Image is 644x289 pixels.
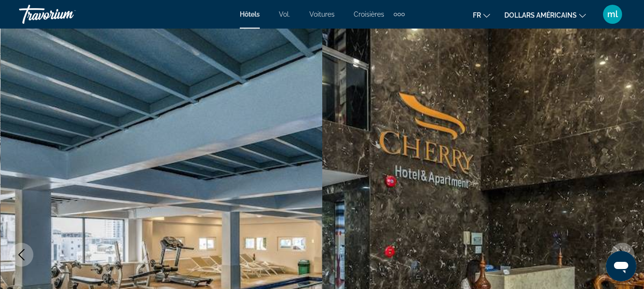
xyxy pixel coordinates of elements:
[600,4,625,24] button: Menu utilisateur
[10,243,33,267] button: Previous image
[473,11,481,19] font: fr
[309,10,335,18] a: Voitures
[394,7,405,22] button: Éléments de navigation supplémentaires
[240,10,260,18] a: Hôtels
[473,8,490,22] button: Changer de langue
[279,10,290,18] a: Vol.
[504,11,577,19] font: dollars américains
[19,2,114,27] a: Travorium
[504,8,586,22] button: Changer de devise
[606,251,636,281] iframe: Bouton de lancement de la fenêtre de messagerie
[607,9,618,19] font: ml
[354,10,384,18] a: Croisières
[611,243,634,267] button: Next image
